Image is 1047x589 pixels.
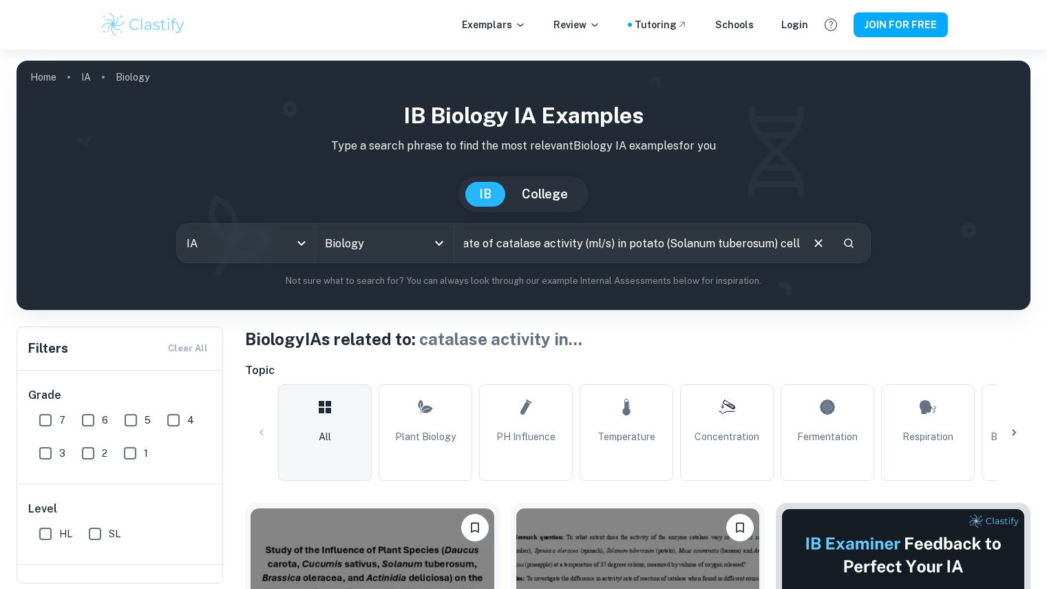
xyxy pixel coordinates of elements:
span: 7 [59,413,65,428]
span: Plant Biology [395,429,456,444]
span: All [319,429,331,444]
img: profile cover [17,61,1030,310]
button: College [508,182,582,207]
a: IA [81,68,91,87]
span: 2 [102,446,107,461]
button: Clear [805,230,832,256]
p: Type a search phrase to find the most relevant Biology IA examples for you [28,138,1019,154]
h1: IB Biology IA examples [28,99,1019,132]
h6: Grade [28,387,213,404]
h1: Biology IAs related to: [245,327,1030,351]
button: Help and Feedback [819,13,843,37]
span: catalase activity in ... [419,329,582,349]
span: 4 [187,413,194,428]
img: Clastify logo [100,11,187,39]
span: HL [59,526,72,541]
p: Exemplars [462,17,526,32]
span: Respiration [902,429,953,444]
span: SL [109,526,120,541]
p: Not sure what to search for? You can always look through our example Internal Assessments below f... [28,274,1019,288]
button: IB [465,182,505,207]
span: 6 [102,413,108,428]
div: IA [177,224,315,262]
button: JOIN FOR FREE [854,12,948,37]
h6: Topic [245,362,1030,379]
button: Open [430,234,449,253]
span: Temperature [597,429,655,444]
p: Biology [116,70,149,85]
a: Tutoring [635,17,688,32]
h6: Level [28,501,213,517]
button: Please log in to bookmark exemplars [726,514,754,541]
h6: Filters [28,339,68,358]
span: pH Influence [496,429,556,444]
input: E.g. photosynthesis, coffee and protein, HDI and diabetes... [454,224,800,262]
a: Home [30,68,56,87]
span: 3 [59,446,65,461]
a: Schools [715,17,754,32]
a: Login [781,17,808,32]
span: Fermentation [797,429,858,444]
button: Search [837,231,860,255]
span: 1 [144,446,148,461]
button: Please log in to bookmark exemplars [461,514,489,541]
span: Concentration [695,429,759,444]
p: Review [553,17,600,32]
span: 5 [145,413,151,428]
